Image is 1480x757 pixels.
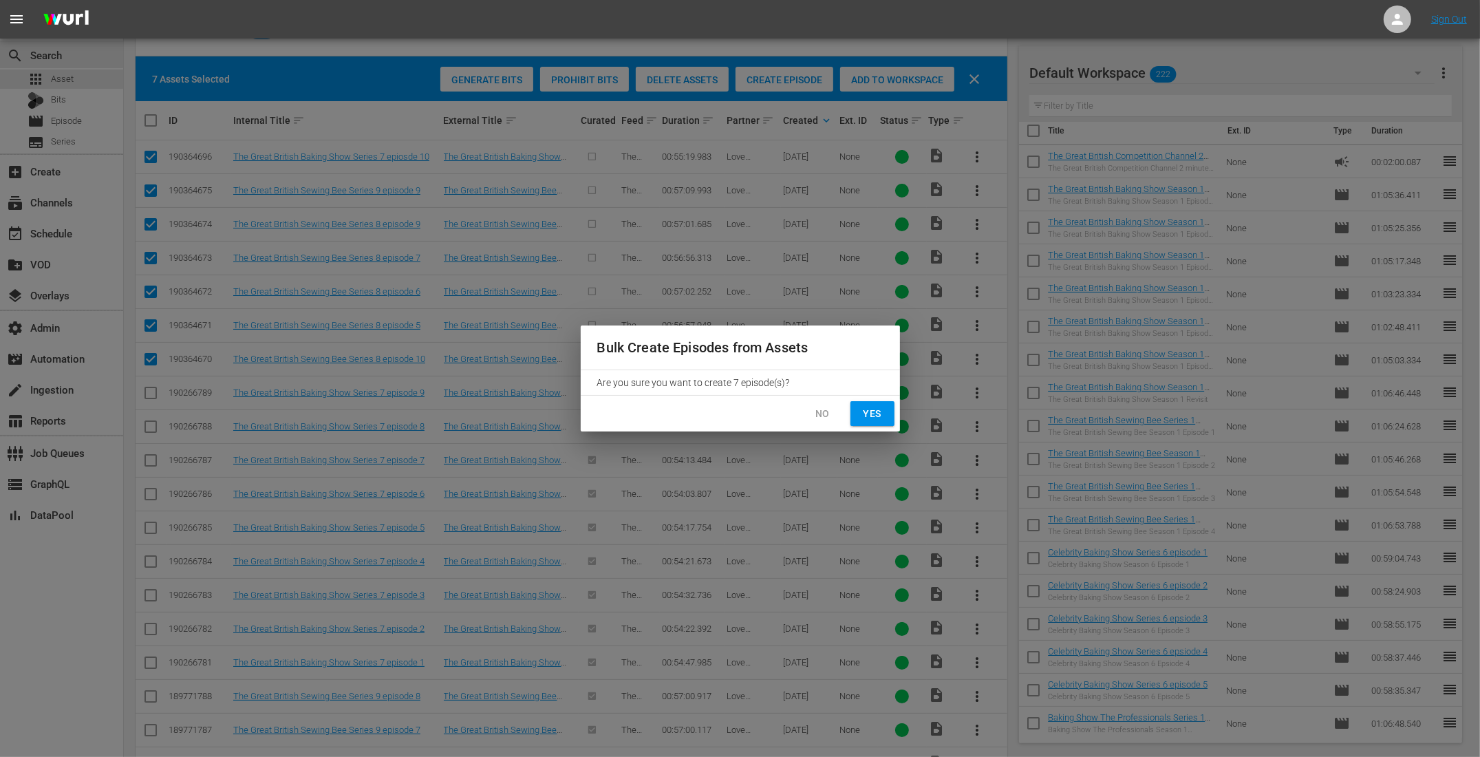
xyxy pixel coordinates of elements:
button: Yes [850,401,894,427]
a: Sign Out [1431,14,1467,25]
span: menu [8,11,25,28]
div: Are you sure you want to create 7 episode(s)? [581,370,900,395]
h2: Bulk Create Episodes from Assets [597,337,883,359]
span: No [812,405,834,423]
img: ans4CAIJ8jUAAAAAAAAAAAAAAAAAAAAAAAAgQb4GAAAAAAAAAAAAAAAAAAAAAAAAJMjXAAAAAAAAAAAAAAAAAAAAAAAAgAT5G... [33,3,99,36]
span: Yes [861,405,883,423]
button: No [801,401,845,427]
